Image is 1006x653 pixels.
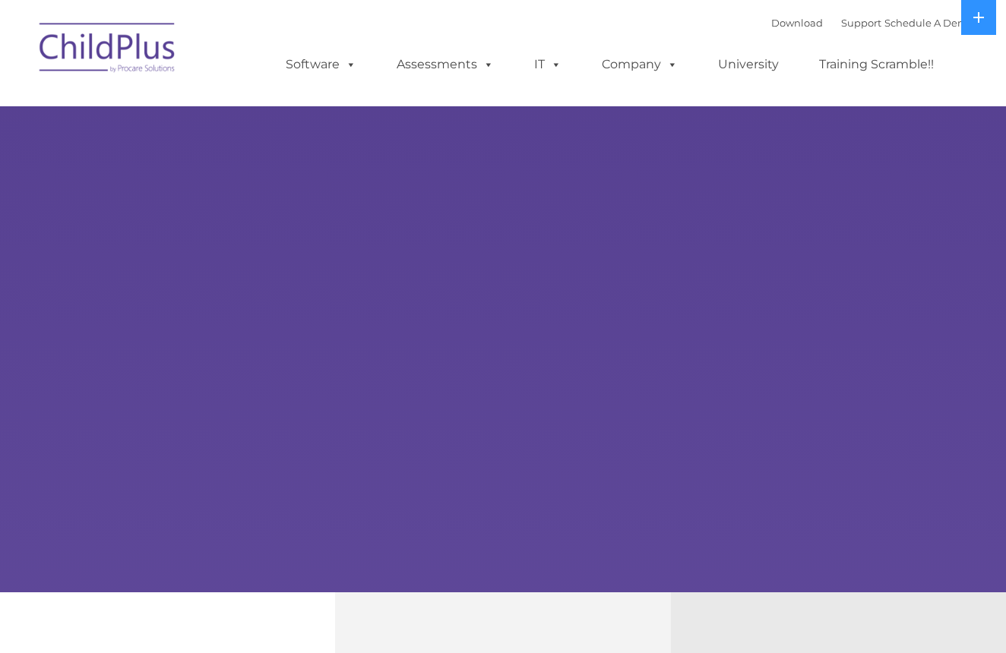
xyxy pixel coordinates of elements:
[270,49,372,80] a: Software
[519,49,577,80] a: IT
[587,49,693,80] a: Company
[381,49,509,80] a: Assessments
[703,49,794,80] a: University
[32,12,184,88] img: ChildPlus by Procare Solutions
[771,17,823,29] a: Download
[804,49,949,80] a: Training Scramble!!
[884,17,974,29] a: Schedule A Demo
[771,17,974,29] font: |
[841,17,881,29] a: Support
